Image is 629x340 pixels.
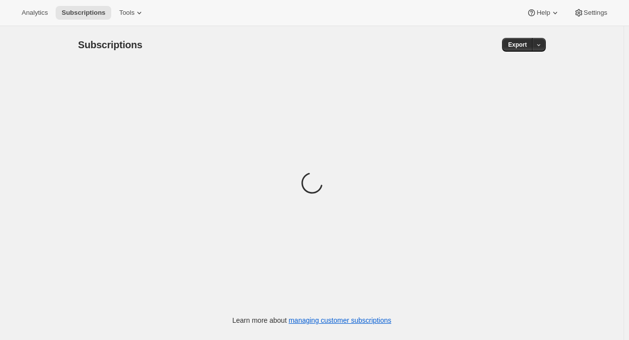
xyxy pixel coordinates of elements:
span: Subscriptions [78,39,143,50]
button: Export [502,38,533,52]
span: Export [508,41,527,49]
span: Analytics [22,9,48,17]
span: Tools [119,9,134,17]
a: managing customer subscriptions [288,316,391,324]
button: Analytics [16,6,54,20]
p: Learn more about [232,315,391,325]
button: Help [521,6,566,20]
span: Subscriptions [62,9,105,17]
button: Subscriptions [56,6,111,20]
span: Settings [584,9,607,17]
button: Settings [568,6,613,20]
button: Tools [113,6,150,20]
span: Help [536,9,550,17]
